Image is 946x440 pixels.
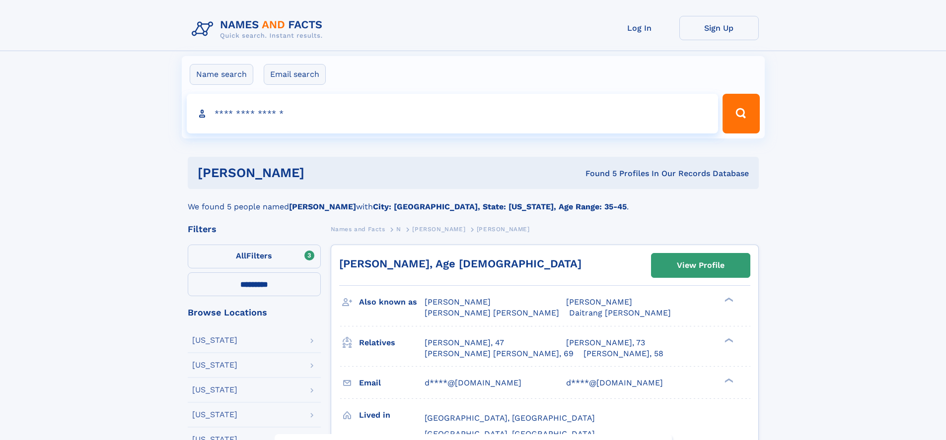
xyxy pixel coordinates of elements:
input: search input [187,94,719,133]
h3: Lived in [359,407,425,424]
a: Log In [600,16,679,40]
span: [GEOGRAPHIC_DATA], [GEOGRAPHIC_DATA] [425,413,595,423]
div: ❯ [722,297,734,303]
div: ❯ [722,337,734,343]
a: [PERSON_NAME], 73 [566,337,645,348]
span: [PERSON_NAME] [477,226,530,233]
span: [PERSON_NAME] [412,226,465,233]
h3: Email [359,375,425,391]
div: We found 5 people named with . [188,189,759,213]
h3: Relatives [359,334,425,351]
a: View Profile [652,253,750,277]
div: ❯ [722,377,734,383]
div: [US_STATE] [192,336,237,344]
img: Logo Names and Facts [188,16,331,43]
a: [PERSON_NAME] [412,223,465,235]
a: Names and Facts [331,223,385,235]
span: All [236,251,246,260]
div: Found 5 Profiles In Our Records Database [445,168,749,179]
span: [GEOGRAPHIC_DATA], [GEOGRAPHIC_DATA] [425,429,595,439]
button: Search Button [723,94,759,133]
span: [PERSON_NAME] [566,297,632,307]
span: [PERSON_NAME] [PERSON_NAME] [425,308,559,317]
a: Sign Up [679,16,759,40]
span: Daitrang [PERSON_NAME] [569,308,671,317]
div: Browse Locations [188,308,321,317]
b: City: [GEOGRAPHIC_DATA], State: [US_STATE], Age Range: 35-45 [373,202,627,211]
a: [PERSON_NAME], 58 [583,348,663,359]
b: [PERSON_NAME] [289,202,356,211]
a: [PERSON_NAME], Age [DEMOGRAPHIC_DATA] [339,257,582,270]
label: Email search [264,64,326,85]
a: [PERSON_NAME] [PERSON_NAME], 69 [425,348,574,359]
h1: [PERSON_NAME] [198,167,445,179]
span: N [396,226,401,233]
a: N [396,223,401,235]
label: Filters [188,245,321,268]
label: Name search [190,64,253,85]
h3: Also known as [359,294,425,311]
span: [PERSON_NAME] [425,297,491,307]
div: [US_STATE] [192,386,237,394]
div: View Profile [677,254,725,277]
div: [US_STATE] [192,361,237,369]
div: Filters [188,225,321,234]
div: [US_STATE] [192,411,237,419]
a: [PERSON_NAME], 47 [425,337,504,348]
